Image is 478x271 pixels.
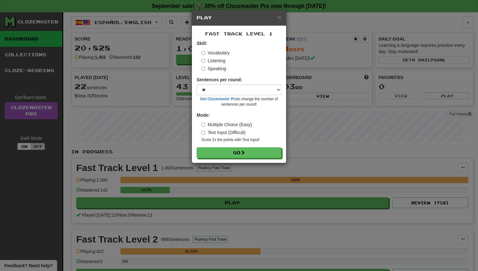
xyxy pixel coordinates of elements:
[205,31,273,36] span: Fast Track Level 1
[197,147,281,158] button: Go
[201,137,281,143] small: Score 2x the points with Text Input !
[201,129,246,136] label: Text Input (Difficult)
[278,14,281,21] button: Close
[197,96,281,107] small: to change the number of sentences per round!
[197,15,281,21] h5: Play
[201,65,226,72] label: Speaking
[200,97,237,101] a: Get Clozemaster Pro
[197,77,242,83] label: Sentences per round:
[201,59,205,63] input: Listening
[197,41,207,46] strong: Skill:
[278,14,281,21] span: ×
[201,51,205,55] input: Vocabulary
[201,67,205,71] input: Speaking
[201,123,205,127] input: Multiple Choice (Easy)
[201,58,225,64] label: Listening
[201,131,205,135] input: Text Input (Difficult)
[201,121,252,128] label: Multiple Choice (Easy)
[197,113,210,118] strong: Mode:
[201,50,230,56] label: Vocabulary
